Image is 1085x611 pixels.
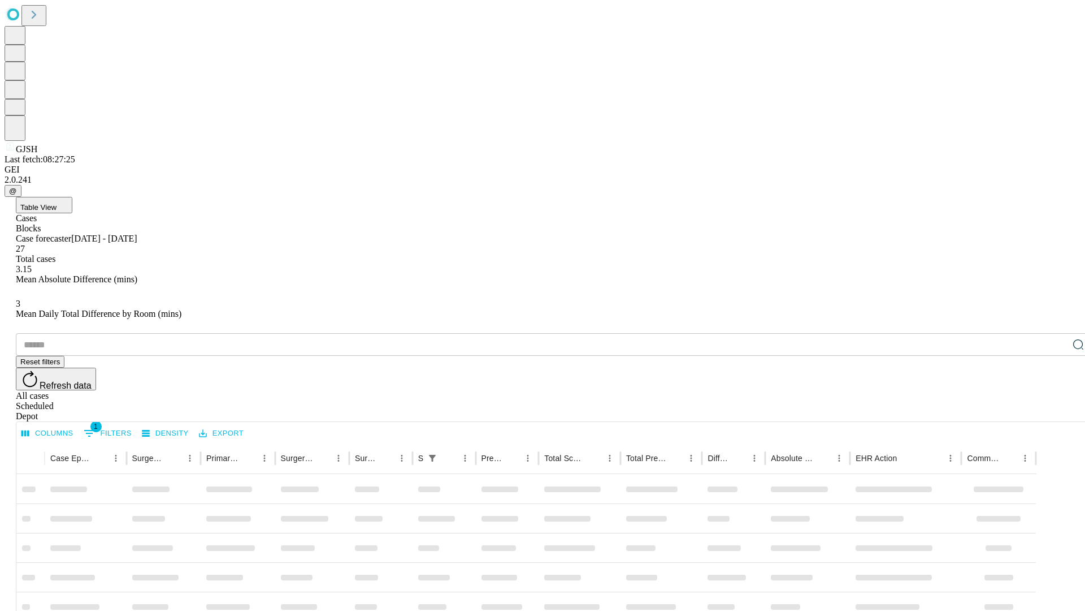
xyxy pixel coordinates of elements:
span: 3 [16,299,20,308]
div: Absolute Difference [771,454,814,463]
button: Menu [331,450,346,466]
span: Case forecaster [16,234,71,243]
button: Menu [602,450,618,466]
span: 3.15 [16,264,32,274]
button: Sort [166,450,182,466]
span: @ [9,187,17,195]
button: Density [139,425,192,442]
button: Menu [108,450,124,466]
button: Sort [241,450,257,466]
span: 1 [90,421,102,432]
span: Total cases [16,254,55,264]
button: Sort [815,450,831,466]
span: Last fetch: 08:27:25 [5,154,75,164]
span: Table View [20,203,57,212]
span: Mean Daily Total Difference by Room (mins) [16,309,181,319]
button: Export [196,425,246,442]
div: Total Predicted Duration [626,454,667,463]
button: Sort [315,450,331,466]
div: Surgery Name [281,454,314,463]
button: Sort [1001,450,1017,466]
button: Show filters [424,450,440,466]
button: Reset filters [16,356,64,368]
div: Surgeon Name [132,454,165,463]
button: Menu [457,450,473,466]
div: Difference [708,454,730,463]
button: Menu [394,450,410,466]
button: Sort [586,450,602,466]
span: GJSH [16,144,37,154]
button: Sort [731,450,747,466]
button: Menu [831,450,847,466]
button: Sort [667,450,683,466]
button: Show filters [81,424,134,442]
div: Predicted In Room Duration [481,454,504,463]
button: Sort [898,450,914,466]
button: @ [5,185,21,197]
button: Sort [504,450,520,466]
div: Primary Service [206,454,239,463]
div: EHR Action [856,454,897,463]
button: Sort [92,450,108,466]
div: 1 active filter [424,450,440,466]
div: GEI [5,165,1080,175]
div: Surgery Date [355,454,377,463]
span: 27 [16,244,25,253]
div: Comments [967,454,1000,463]
button: Refresh data [16,368,96,390]
button: Menu [520,450,536,466]
span: Reset filters [20,358,60,366]
span: [DATE] - [DATE] [71,234,137,243]
button: Menu [1017,450,1033,466]
button: Select columns [19,425,76,442]
div: Case Epic Id [50,454,91,463]
button: Sort [441,450,457,466]
span: Mean Absolute Difference (mins) [16,274,137,284]
div: 2.0.241 [5,175,1080,185]
button: Menu [747,450,762,466]
button: Menu [182,450,198,466]
button: Table View [16,197,72,213]
div: Total Scheduled Duration [544,454,585,463]
button: Menu [257,450,272,466]
span: Refresh data [40,381,92,390]
button: Menu [943,450,958,466]
div: Scheduled In Room Duration [418,454,423,463]
button: Menu [683,450,699,466]
button: Sort [378,450,394,466]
